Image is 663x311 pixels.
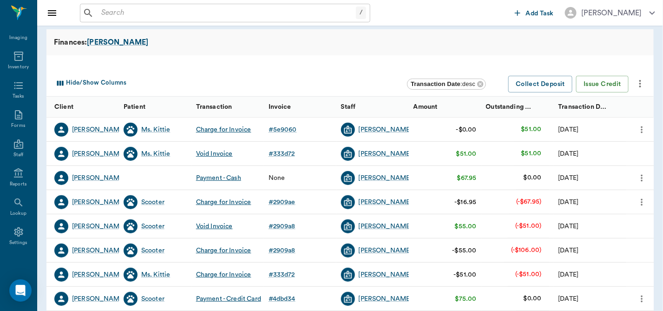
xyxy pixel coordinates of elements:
td: (-$51.00) [508,214,549,238]
button: Sort [609,100,622,113]
div: Reports [10,181,27,188]
a: [PERSON_NAME] [72,246,125,255]
div: Charge for Invoice [196,270,251,279]
input: Search [98,7,356,20]
button: more [634,122,649,138]
div: [PERSON_NAME] [581,7,642,19]
td: (-$67.95) [509,190,549,214]
a: #5e9060 [269,125,301,134]
a: [PERSON_NAME] [359,198,412,207]
div: / [356,7,366,19]
div: # 333d72 [269,270,295,279]
div: Scooter [141,222,164,231]
span: Finances: [54,37,87,48]
div: Staff [336,97,409,118]
button: Close drawer [43,4,61,22]
a: [PERSON_NAME] [72,198,125,207]
div: Staff [13,152,23,159]
button: Add Task [511,4,558,21]
div: Inventory [8,64,29,71]
div: Scooter [141,294,164,304]
div: Invoice [269,94,291,120]
div: [PERSON_NAME] [72,149,125,159]
button: more [634,291,649,307]
a: [PERSON_NAME] [359,173,412,183]
button: Collect Deposit [508,76,572,93]
button: Select columns [53,76,129,91]
div: Outstanding Balance [481,97,554,118]
a: Ms. Kittie [141,125,171,134]
button: Sort [537,100,550,113]
div: Void Invoice [196,149,233,159]
div: $75.00 [455,294,477,304]
div: # 2909a8 [269,246,295,255]
button: Issue Credit [576,76,629,93]
td: (-$51.00) [508,262,549,287]
div: [PERSON_NAME] [72,222,125,231]
button: Sort [639,100,652,113]
a: [PERSON_NAME] [359,294,412,304]
a: #2909ae [269,198,299,207]
div: Void Invoice [196,222,233,231]
div: Transaction [191,97,264,118]
div: # 4dbd34 [269,294,295,304]
div: # 5e9060 [269,125,297,134]
a: Ms. Kittie [141,270,171,279]
div: Charge for Invoice [196,125,251,134]
div: -$0.00 [456,125,477,134]
div: Tasks [13,93,24,100]
a: #2909a8 [269,246,299,255]
div: # 333d72 [269,149,295,159]
button: Sort [392,100,405,113]
div: 08/18/25 [558,125,579,134]
div: Imaging [9,34,27,41]
div: [PERSON_NAME] [72,173,125,183]
a: [PERSON_NAME] [359,270,412,279]
a: [PERSON_NAME] [87,37,148,48]
a: [PERSON_NAME] [359,222,412,231]
div: $55.00 [455,222,477,231]
a: [PERSON_NAME] [72,125,125,134]
button: more [632,76,648,92]
div: [PERSON_NAME] [359,246,412,255]
button: more [634,170,649,186]
a: #4dbd34 [269,294,299,304]
div: Ms. Kittie [141,149,171,159]
a: [PERSON_NAME] [72,270,125,279]
div: Amount [409,97,481,118]
td: $51.00 [514,141,549,166]
div: Payment - Cash [196,173,241,183]
td: $0.00 [516,165,549,190]
div: Lookup [10,210,26,217]
a: [PERSON_NAME] [72,294,125,304]
div: 08/18/25 [558,173,579,183]
div: Transaction [196,94,232,120]
div: Payment - Credit Card [196,294,261,304]
div: 08/18/25 [558,246,579,255]
div: -$55.00 [453,246,477,255]
div: Patient [119,97,191,118]
div: 07/11/25 [558,294,579,304]
div: 08/18/25 [558,149,579,159]
a: [PERSON_NAME] [359,125,412,134]
button: Sort [464,100,477,113]
span: : desc [411,80,475,87]
button: Sort [102,100,115,113]
a: Scooter [141,246,164,255]
button: Sort [319,100,332,113]
div: Client [46,97,119,118]
div: 08/18/25 [558,270,579,279]
div: Staff [341,94,356,120]
div: Amount [414,94,438,120]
